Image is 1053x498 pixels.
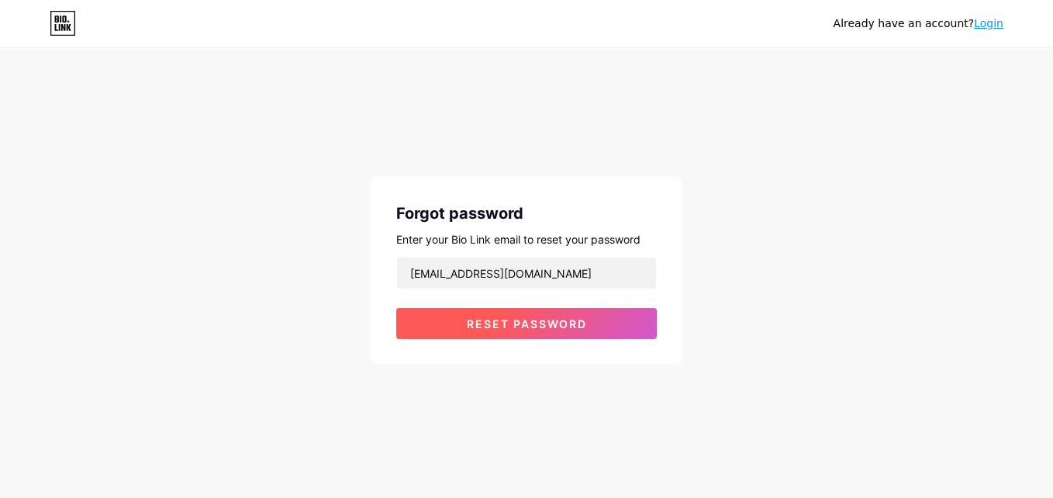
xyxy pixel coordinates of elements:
div: Enter your Bio Link email to reset your password [396,231,657,247]
span: Reset password [467,317,587,330]
button: Reset password [396,308,657,339]
a: Login [974,17,1003,29]
div: Already have an account? [834,16,1003,32]
div: Forgot password [396,202,657,225]
input: Email [397,258,656,289]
